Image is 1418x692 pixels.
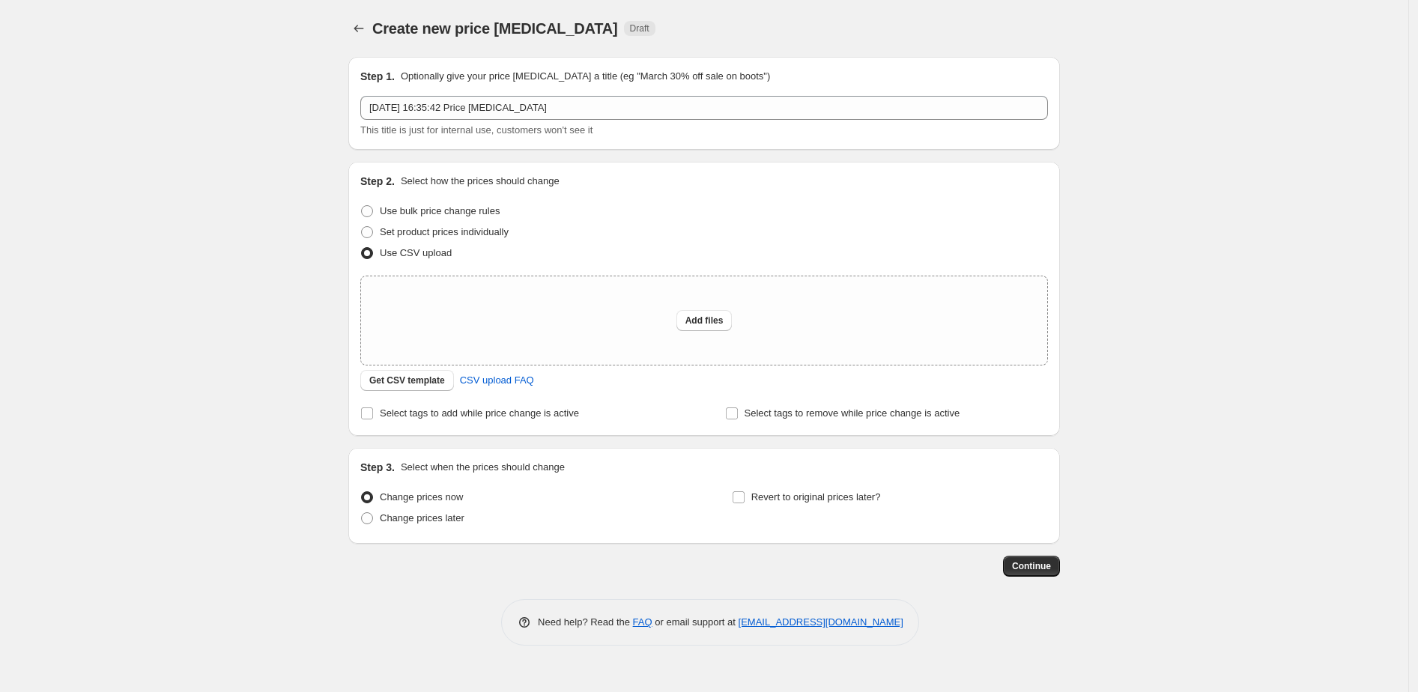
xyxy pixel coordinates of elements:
a: FAQ [633,616,652,628]
span: Select tags to add while price change is active [380,407,579,419]
p: Select when the prices should change [401,460,565,475]
span: or email support at [652,616,739,628]
span: Add files [685,315,724,327]
button: Add files [676,310,733,331]
h2: Step 1. [360,69,395,84]
p: Select how the prices should change [401,174,560,189]
a: [EMAIL_ADDRESS][DOMAIN_NAME] [739,616,903,628]
span: Create new price [MEDICAL_DATA] [372,20,618,37]
span: This title is just for internal use, customers won't see it [360,124,593,136]
span: Continue [1012,560,1051,572]
button: Get CSV template [360,370,454,391]
span: Get CSV template [369,374,445,386]
span: Change prices now [380,491,463,503]
span: Revert to original prices later? [751,491,881,503]
button: Continue [1003,556,1060,577]
h2: Step 2. [360,174,395,189]
span: Change prices later [380,512,464,523]
span: Use CSV upload [380,247,452,258]
span: Use bulk price change rules [380,205,500,216]
span: Select tags to remove while price change is active [745,407,960,419]
a: CSV upload FAQ [451,368,543,392]
h2: Step 3. [360,460,395,475]
span: CSV upload FAQ [460,373,534,388]
button: Price change jobs [348,18,369,39]
input: 30% off holiday sale [360,96,1048,120]
span: Need help? Read the [538,616,633,628]
p: Optionally give your price [MEDICAL_DATA] a title (eg "March 30% off sale on boots") [401,69,770,84]
span: Draft [630,22,649,34]
span: Set product prices individually [380,226,509,237]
